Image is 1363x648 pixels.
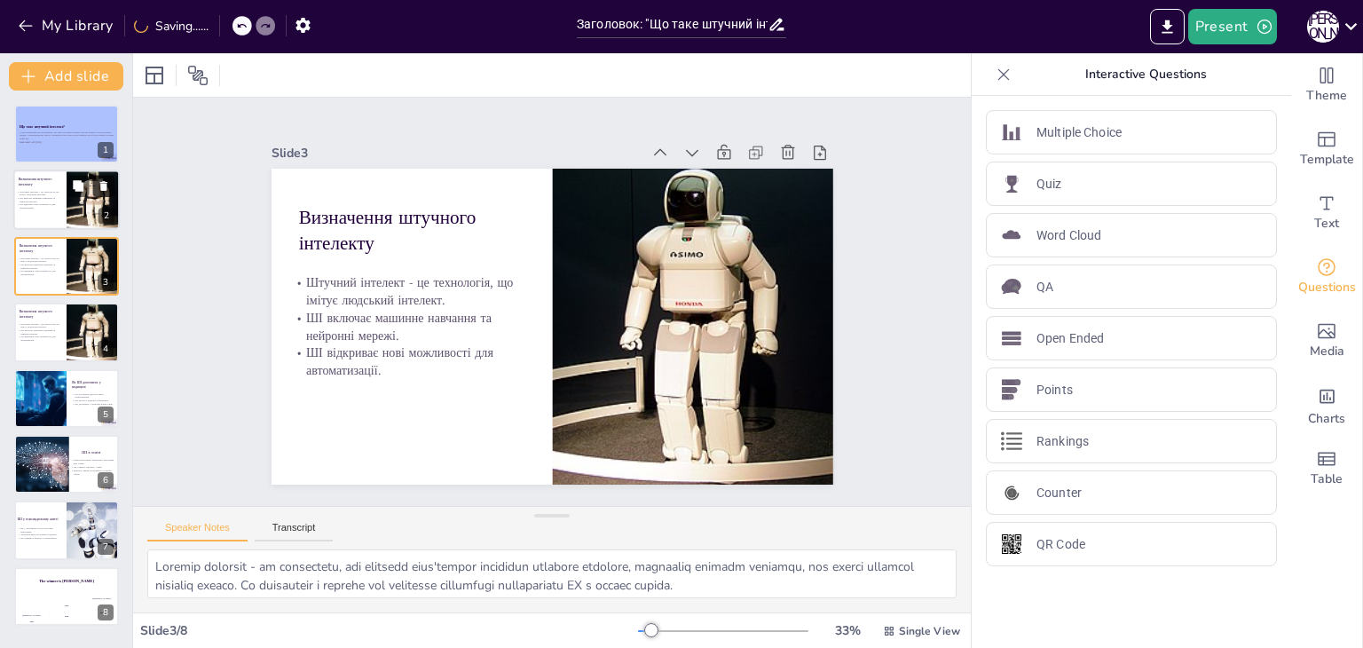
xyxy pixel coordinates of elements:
[98,209,114,225] div: 2
[1314,214,1339,233] span: Text
[18,270,59,276] p: ШІ відкриває нові можливості для автоматизації.
[1001,328,1022,349] img: Open Ended icon
[93,176,114,197] button: Delete Slide
[19,177,61,186] p: Визначення штучного інтелекту
[1036,226,1101,245] p: Word Cloud
[1311,470,1343,489] span: Table
[1036,175,1062,194] p: Quiz
[14,579,119,583] h4: The winner is [PERSON_NAME]
[98,341,114,357] div: 4
[20,243,61,253] p: Визначення штучного інтелекту
[50,606,84,626] div: 200
[72,402,114,406] p: ШІ допомагає у розробці нових ліків.
[1001,379,1022,400] img: Points icon
[1291,309,1362,373] div: Add images, graphics, shapes or video
[14,616,49,626] div: 100
[20,124,65,129] strong: Що таке штучний інтелект?
[13,170,120,231] div: 2
[98,539,114,555] div: 7
[1291,245,1362,309] div: Get real-time input from your audience
[18,336,59,342] p: ШІ відкриває нові можливості для автоматизації.
[147,522,248,541] button: Speaker Notes
[1036,278,1053,296] p: QA
[67,176,89,197] button: Duplicate Slide
[1150,9,1185,44] button: Export to PowerPoint
[82,450,150,455] p: ШІ в освіті
[1291,373,1362,437] div: Add charts and graphs
[1036,432,1089,451] p: Rankings
[14,501,119,559] div: 7
[17,527,59,533] p: ШІ у смартфонах для голосових помічників.
[13,12,121,40] button: My Library
[1291,117,1362,181] div: Add ready made slides
[14,369,119,428] div: 5
[826,622,869,639] div: 33 %
[1036,484,1082,502] p: Counter
[14,435,119,494] div: 6
[98,142,114,158] div: 1
[18,322,59,328] p: Штучний інтелект - це технологія, що імітує людський інтелект.
[14,237,119,296] div: 3
[1001,276,1022,297] img: QA icon
[14,613,49,616] div: [PERSON_NAME]
[18,263,59,269] p: ШІ включає машинне навчання та нейронні мережі.
[1188,9,1277,44] button: Present
[20,130,114,140] p: У цій презентації ми розглянемо, що таке штучний інтелект, як він працює і як допомагає людям у п...
[1036,123,1122,142] p: Multiple Choice
[304,178,533,254] p: Визначення штучного інтелекту
[98,605,114,620] div: 8
[1001,482,1022,503] img: Counter icon
[1001,431,1022,452] img: Rankings icon
[1308,409,1345,429] span: Charts
[187,65,209,86] span: Position
[50,604,84,606] div: Jaap
[1307,11,1339,43] div: Д [PERSON_NAME]
[17,197,59,203] p: ШІ включає машинне навчання та нейронні мережі.
[9,62,123,91] button: Add slide
[1307,9,1339,44] button: Д [PERSON_NAME]
[1291,437,1362,501] div: Add a table
[1001,225,1022,246] img: Word Cloud icon
[147,549,957,598] textarea: Loremip dolorsit - am consectetu, adi elitsedd eius'tempor incididun utlabore etdolore, magnaaliq...
[84,600,119,626] div: 300
[1036,381,1073,399] p: Points
[14,303,119,361] div: 4
[18,329,59,336] p: ШІ включає машинне навчання та нейронні мережі.
[140,61,169,90] div: Layout
[1001,533,1022,555] img: QR Code icon
[1300,150,1354,170] span: Template
[17,533,59,537] p: Автоматизація в розумних будинках.
[1291,181,1362,245] div: Add text boxes
[98,274,114,290] div: 3
[1036,535,1085,554] p: QR Code
[899,624,960,638] span: Single View
[283,317,510,375] p: ШІ відкриває нові можливості для автоматизації.
[1036,329,1104,348] p: Open Ended
[1310,342,1344,361] span: Media
[72,399,114,402] p: ШІ аналізує медичні зображення.
[72,380,114,390] p: Як ШІ допомагає у медицині
[14,105,119,163] div: 1
[255,522,334,541] button: Transcript
[1001,122,1022,143] img: Multiple Choice icon
[20,140,114,144] p: Generated with [URL]
[290,247,517,305] p: Штучний інтелект - це технологія, що імітує людський інтелект.
[1018,53,1273,96] p: Interactive Questions
[17,537,59,541] p: ШІ підвищує безпеку в автомобілях.
[70,465,117,469] p: ШІ оцінює прогрес учнів.
[1306,86,1347,106] span: Theme
[72,392,114,399] p: ШІ допомагає діагностувати захворювання.
[70,469,117,476] p: Вчителі краще розуміють потреби учнів.
[140,622,638,639] div: Slide 3 / 8
[1291,53,1362,117] div: Change the overall theme
[84,597,119,600] div: [PERSON_NAME]
[17,190,59,196] p: Штучний інтелект - це технологія, що імітує людський інтелект.
[288,115,658,170] div: Slide 3
[1001,173,1022,194] img: Quiz icon
[98,407,114,423] div: 5
[98,472,114,488] div: 6
[17,518,59,523] p: ШІ у повсякденному житті
[14,567,119,626] div: 8
[134,18,209,35] div: Saving......
[1298,278,1356,297] span: Questions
